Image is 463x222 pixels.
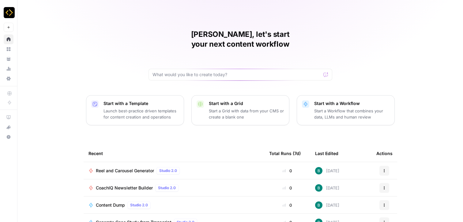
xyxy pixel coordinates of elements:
span: CoachIQ Newsletter Builder [96,185,153,191]
a: Usage [4,64,13,74]
div: Total Runs (7d) [269,145,301,162]
p: Start a Grid with data from your CMS or create a blank one [209,108,284,120]
div: [DATE] [315,167,339,174]
a: Settings [4,74,13,84]
img: CoachIQ Logo [4,7,15,18]
button: Help + Support [4,132,13,142]
button: Start with a GridStart a Grid with data from your CMS or create a blank one [191,95,289,125]
button: Start with a TemplateLaunch best-practice driven templates for content creation and operations [86,95,184,125]
span: Studio 2.0 [158,185,176,191]
input: What would you like to create today? [152,72,321,78]
a: AirOps Academy [4,112,13,122]
a: Browse [4,44,13,54]
a: Home [4,34,13,44]
a: Content DumpStudio 2.0 [88,201,259,209]
img: 831h7p35mpg5cx3oncmsgr7agk9r [315,167,322,174]
a: Reel and Carousel GeneratorStudio 2.0 [88,167,259,174]
button: What's new? [4,122,13,132]
p: Start a Workflow that combines your data, LLMs and human review [314,108,390,120]
div: Actions [376,145,393,162]
div: 0 [269,185,305,191]
button: Workspace: CoachIQ [4,5,13,20]
div: What's new? [4,123,13,132]
span: Studio 2.0 [130,202,148,208]
button: Start with a WorkflowStart a Workflow that combines your data, LLMs and human review [297,95,395,125]
span: Studio 2.0 [159,168,177,173]
div: Last Edited [315,145,338,162]
div: [DATE] [315,184,339,192]
p: Launch best-practice driven templates for content creation and operations [104,108,179,120]
a: Your Data [4,54,13,64]
img: 831h7p35mpg5cx3oncmsgr7agk9r [315,201,322,209]
div: [DATE] [315,201,339,209]
p: Start with a Workflow [314,100,390,107]
a: CoachIQ Newsletter BuilderStudio 2.0 [88,184,259,192]
p: Start with a Template [104,100,179,107]
span: Reel and Carousel Generator [96,168,154,174]
img: 831h7p35mpg5cx3oncmsgr7agk9r [315,184,322,192]
p: Start with a Grid [209,100,284,107]
span: Content Dump [96,202,125,208]
div: 0 [269,202,305,208]
div: 0 [269,168,305,174]
div: Recent [88,145,259,162]
h1: [PERSON_NAME], let's start your next content workflow [149,29,332,49]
